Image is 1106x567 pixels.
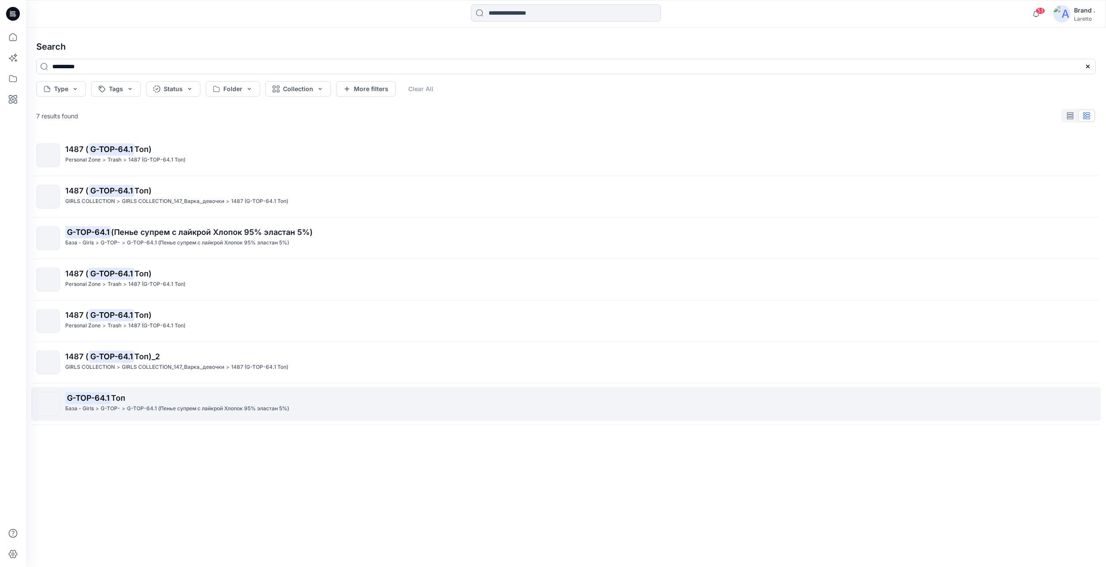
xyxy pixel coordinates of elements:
[102,155,106,165] p: >
[89,143,134,155] mark: G-TOP-64.1
[65,310,89,320] span: 1487 (
[65,145,89,154] span: 1487 (
[265,81,331,97] button: Collection
[65,280,101,289] p: Personal Zone
[65,392,111,404] mark: G-TOP-64.1
[101,404,120,413] p: G-TOP-
[123,321,127,330] p: >
[134,186,152,195] span: Топ)
[31,180,1101,214] a: 1487 (G-TOP-64.1Топ)GIRLS COLLECTION>GIRLS COLLECTION_147_Варка_девочки>1487 (G-TOP-64.1 Топ)
[123,155,127,165] p: >
[146,81,200,97] button: Status
[31,221,1101,255] a: G-TOP-64.1(Пенье супрем с лайкрой Хлопок 95% эластан 5%)База - Girls>G-TOP->G-TOP-64.1 (Пенье суп...
[128,280,185,289] p: 1487 (G-TOP-64.1 Топ)
[127,238,289,247] p: G-TOP-64.1 (Пенье супрем с лайкрой Хлопок 95% эластан 5%)
[65,404,94,413] p: База - Girls
[108,155,121,165] p: Trash
[1074,5,1095,16] div: Brand .
[102,280,106,289] p: >
[89,350,134,362] mark: G-TOP-64.1
[31,138,1101,172] a: 1487 (G-TOP-64.1Топ)Personal Zone>Trash>1487 (G-TOP-64.1 Топ)
[65,226,111,238] mark: G-TOP-64.1
[95,404,99,413] p: >
[1074,16,1095,22] div: Laretto
[31,304,1101,338] a: 1487 (G-TOP-64.1Топ)Personal Zone>Trash>1487 (G-TOP-64.1 Топ)
[65,238,94,247] p: База - Girls
[95,238,99,247] p: >
[31,263,1101,297] a: 1487 (G-TOP-64.1Топ)Personal Zone>Trash>1487 (G-TOP-64.1 Топ)
[65,186,89,195] span: 1487 (
[89,267,134,279] mark: G-TOP-64.1
[36,81,86,97] button: Type
[122,404,125,413] p: >
[65,321,101,330] p: Personal Zone
[134,269,152,278] span: Топ)
[65,363,115,372] p: GIRLS COLLECTION
[29,35,1103,59] h4: Search
[89,184,134,196] mark: G-TOP-64.1
[108,280,121,289] p: Trash
[1053,5,1071,22] img: avatar
[231,363,288,372] p: 1487 (G-TOP-64.1 Топ)
[101,238,120,247] p: G-TOP-
[111,228,313,237] span: (Пенье супрем с лайкрой Хлопок 95% эластан 5%)
[134,145,152,154] span: Топ)
[108,321,121,330] p: Trash
[122,238,125,247] p: >
[117,197,120,206] p: >
[89,309,134,321] mark: G-TOP-64.1
[91,81,141,97] button: Tags
[123,280,127,289] p: >
[65,352,89,361] span: 1487 (
[231,197,288,206] p: 1487 (G-TOP-64.1 Топ)
[134,310,152,320] span: Топ)
[117,363,120,372] p: >
[122,363,224,372] p: GIRLS COLLECTION_147_Варка_девочки
[1036,7,1045,14] span: 53
[36,111,78,120] p: 7 results found
[102,321,106,330] p: >
[206,81,260,97] button: Folder
[111,393,125,402] span: Топ
[65,197,115,206] p: GIRLS COLLECTION
[336,81,396,97] button: More filters
[65,269,89,278] span: 1487 (
[226,363,229,372] p: >
[134,352,160,361] span: Топ)_2
[65,155,101,165] p: Personal Zone
[122,197,224,206] p: GIRLS COLLECTION_147_Варка_девочки
[128,321,185,330] p: 1487 (G-TOP-64.1 Топ)
[127,404,289,413] p: G-TOP-64.1 (Пенье супрем с лайкрой Хлопок 95% эластан 5%)
[31,345,1101,380] a: 1487 (G-TOP-64.1Топ)_2GIRLS COLLECTION>GIRLS COLLECTION_147_Варка_девочки>1487 (G-TOP-64.1 Топ)
[128,155,185,165] p: 1487 (G-TOP-64.1 Топ)
[31,387,1101,421] a: G-TOP-64.1ТопБаза - Girls>G-TOP->G-TOP-64.1 (Пенье супрем с лайкрой Хлопок 95% эластан 5%)
[226,197,229,206] p: >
